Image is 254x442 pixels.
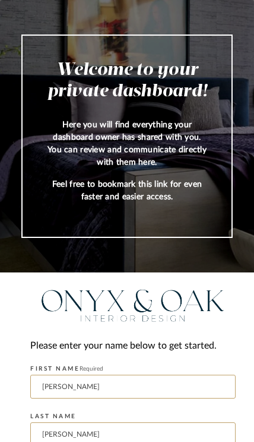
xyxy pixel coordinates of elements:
h2: Welcome to your private dashboard! [46,59,208,102]
div: Please enter your name below to get started. [30,338,236,354]
span: Required [80,366,103,372]
input: Enter First Name [30,375,236,399]
p: Feel free to bookmark this link for even faster and easier access. [46,178,208,203]
p: Here you will find everything your dashboard owner has shared with you. You can review and commun... [46,119,208,169]
label: LAST NAME [30,413,77,420]
label: FIRST NAME [30,365,103,372]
